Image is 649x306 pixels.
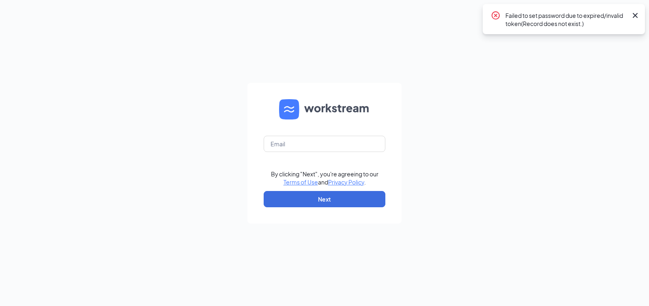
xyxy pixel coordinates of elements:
[328,178,364,186] a: Privacy Policy
[264,136,385,152] input: Email
[264,191,385,207] button: Next
[271,170,378,186] div: By clicking "Next", you're agreeing to our and .
[491,11,501,20] svg: CrossCircle
[284,178,318,186] a: Terms of Use
[505,11,627,28] div: Failed to set password due to expired/invalid token(Record does not exist.)
[279,99,370,119] img: WS logo and Workstream text
[630,11,640,20] svg: Cross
